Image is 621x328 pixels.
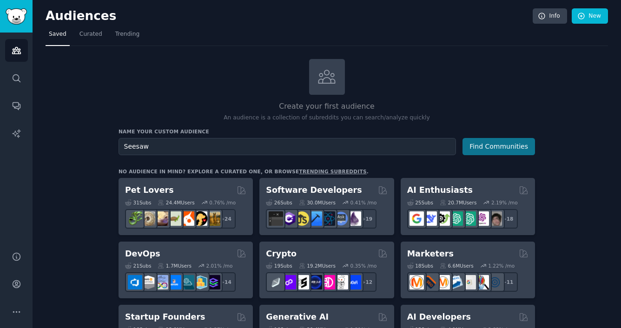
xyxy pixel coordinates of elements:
a: Curated [76,27,106,46]
h2: AI Enthusiasts [407,184,473,196]
h2: Pet Lovers [125,184,174,196]
div: 0.76 % /mo [209,199,236,206]
img: chatgpt_prompts_ [462,211,476,226]
img: DeepSeek [423,211,437,226]
img: platformengineering [180,275,194,289]
img: turtle [167,211,181,226]
div: 24.4M Users [158,199,194,206]
img: iOSProgramming [308,211,322,226]
img: defi_ [347,275,361,289]
img: 0xPolygon [282,275,296,289]
img: GoogleGeminiAI [410,211,424,226]
span: Curated [79,30,102,39]
div: 1.22 % /mo [488,262,515,269]
div: + 24 [216,209,236,229]
button: Find Communities [462,138,535,155]
div: + 14 [216,272,236,292]
div: 6.6M Users [440,262,474,269]
img: csharp [282,211,296,226]
img: software [269,211,283,226]
h2: AI Developers [407,311,471,323]
h2: DevOps [125,248,160,260]
div: + 12 [357,272,377,292]
img: CryptoNews [334,275,348,289]
h2: Create your first audience [119,101,535,112]
div: No audience in mind? Explore a curated one, or browse . [119,168,369,175]
img: herpetology [128,211,142,226]
h2: Audiences [46,9,533,24]
div: 30.0M Users [299,199,336,206]
div: 31 Sub s [125,199,151,206]
div: 20.7M Users [440,199,476,206]
a: trending subreddits [299,169,366,174]
img: Docker_DevOps [154,275,168,289]
img: cockatiel [180,211,194,226]
img: AskComputerScience [334,211,348,226]
img: ethfinance [269,275,283,289]
img: ArtificalIntelligence [488,211,502,226]
img: leopardgeckos [154,211,168,226]
a: Saved [46,27,70,46]
img: content_marketing [410,275,424,289]
img: bigseo [423,275,437,289]
a: New [572,8,608,24]
a: Info [533,8,567,24]
img: OnlineMarketing [488,275,502,289]
h2: Marketers [407,248,454,260]
img: defiblockchain [321,275,335,289]
div: 21 Sub s [125,262,151,269]
input: Pick a short name, like "Digital Marketers" or "Movie-Goers" [119,138,456,155]
img: AWS_Certified_Experts [141,275,155,289]
img: learnjavascript [295,211,309,226]
img: AskMarketing [436,275,450,289]
div: 25 Sub s [407,199,433,206]
img: aws_cdk [193,275,207,289]
img: PlatformEngineers [206,275,220,289]
img: reactnative [321,211,335,226]
img: azuredevops [128,275,142,289]
img: DevOpsLinks [167,275,181,289]
p: An audience is a collection of subreddits you can search/analyze quickly [119,114,535,122]
div: 0.41 % /mo [350,199,377,206]
img: Emailmarketing [449,275,463,289]
div: 26 Sub s [266,199,292,206]
div: 19.2M Users [299,262,336,269]
h2: Generative AI [266,311,329,323]
div: 0.35 % /mo [350,262,377,269]
div: 19 Sub s [266,262,292,269]
div: 1.7M Users [158,262,192,269]
h3: Name your custom audience [119,128,535,135]
a: Trending [112,27,143,46]
img: PetAdvice [193,211,207,226]
div: + 11 [498,272,518,292]
h2: Software Developers [266,184,362,196]
img: MarketingResearch [475,275,489,289]
img: googleads [462,275,476,289]
img: GummySearch logo [6,8,27,25]
h2: Crypto [266,248,297,260]
img: AItoolsCatalog [436,211,450,226]
span: Saved [49,30,66,39]
img: OpenAIDev [475,211,489,226]
img: ballpython [141,211,155,226]
img: ethstaker [295,275,309,289]
img: web3 [308,275,322,289]
h2: Startup Founders [125,311,205,323]
div: + 18 [498,209,518,229]
div: + 19 [357,209,377,229]
img: elixir [347,211,361,226]
img: chatgpt_promptDesign [449,211,463,226]
div: 2.19 % /mo [491,199,518,206]
span: Trending [115,30,139,39]
img: dogbreed [206,211,220,226]
div: 18 Sub s [407,262,433,269]
div: 2.01 % /mo [206,262,233,269]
